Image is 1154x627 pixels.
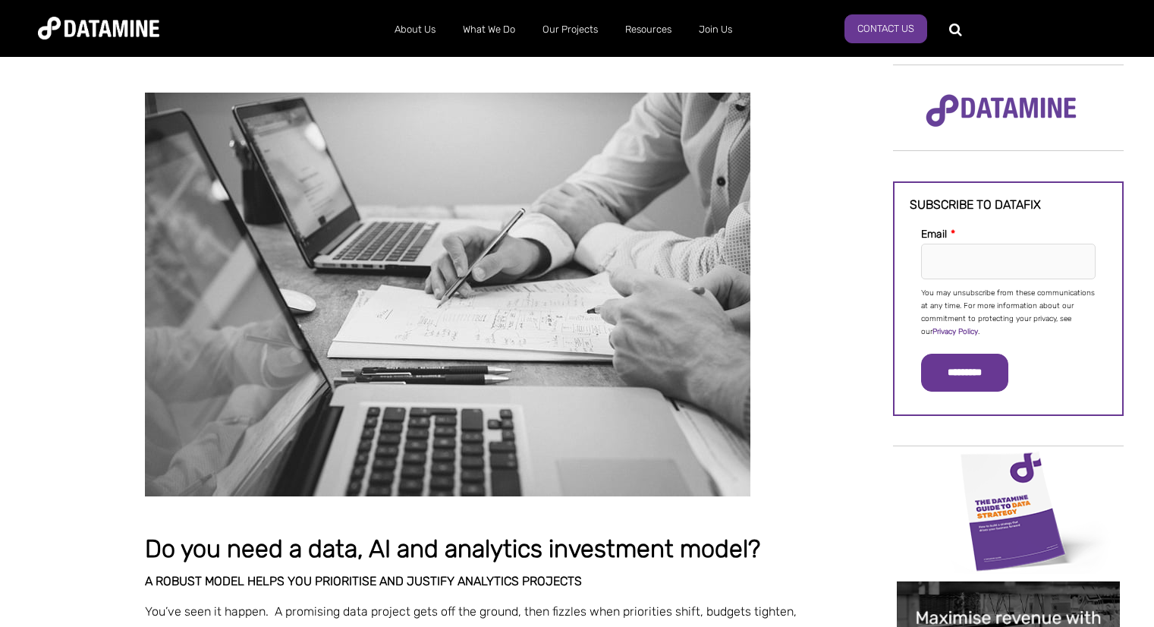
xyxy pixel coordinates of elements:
a: Contact Us [844,14,927,43]
a: Our Projects [529,10,612,49]
span: Email [921,228,947,241]
a: Resources [612,10,685,49]
span: A robust model helps you prioritise and justify analytics projects [145,574,582,588]
a: Join Us [685,10,746,49]
h3: Subscribe to datafix [910,198,1107,212]
img: Datamine [38,17,159,39]
span: Do you need a data, AI and analytics investment model? [145,534,760,563]
a: Privacy Policy [932,327,978,336]
a: What We Do [449,10,529,49]
img: Datamine Logo No Strapline - Purple [916,84,1086,137]
p: You may unsubscribe from these communications at any time. For more information about our commitm... [921,287,1096,339]
a: About Us [381,10,449,49]
img: Importance of Investing in Data, Analytics & AI in Business Datamine [145,93,750,496]
img: Data Strategy Cover thumbnail [897,448,1120,573]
